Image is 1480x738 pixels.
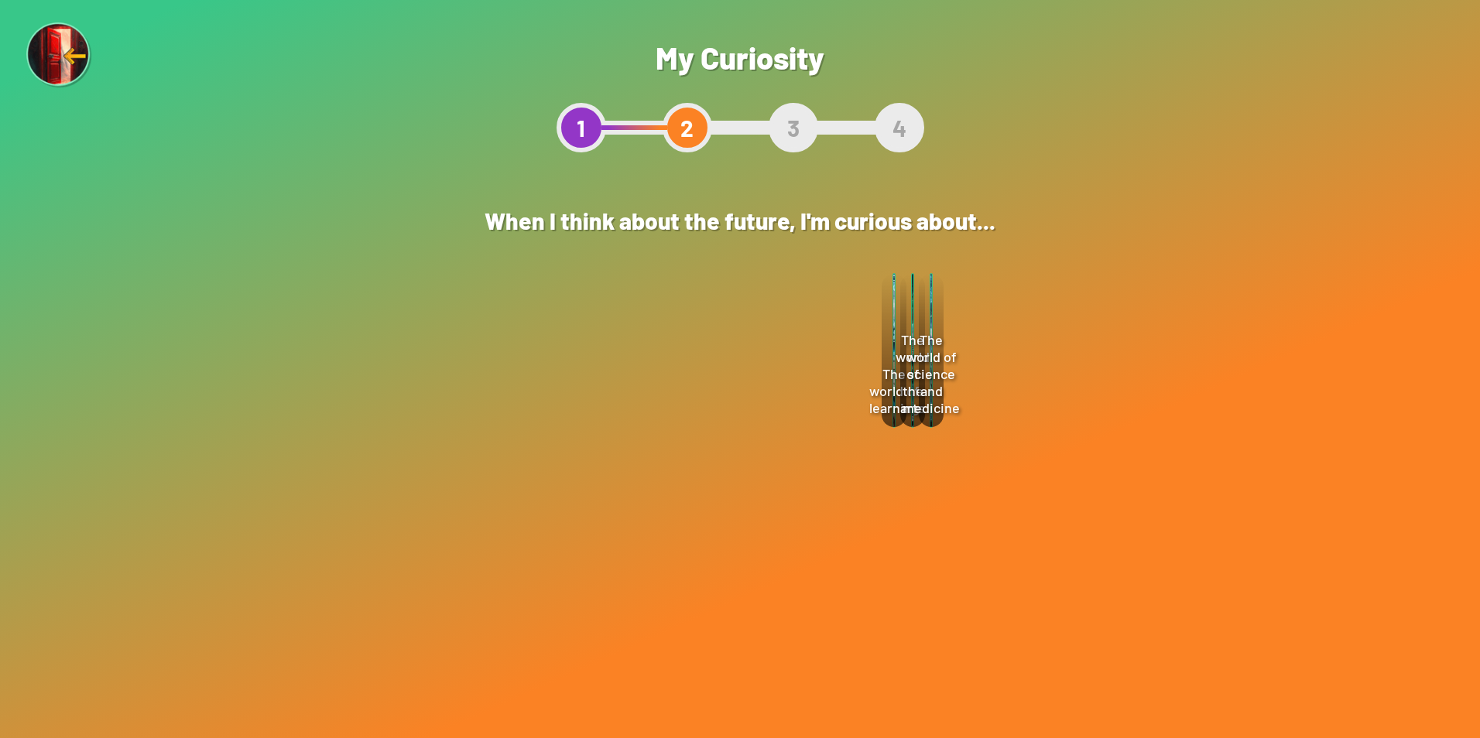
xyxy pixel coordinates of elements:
div: 3 [769,103,818,152]
div: The world of learning [882,274,906,427]
div: The world of the arts [900,274,925,427]
div: 1 [557,103,606,152]
img: Exit [26,22,93,89]
h2: When I think about the future, I'm curious about... [407,191,1073,250]
div: 4 [875,103,924,152]
div: The world of science and medicine [919,274,944,427]
div: 2 [663,103,712,152]
h1: My Curiosity [557,39,924,76]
